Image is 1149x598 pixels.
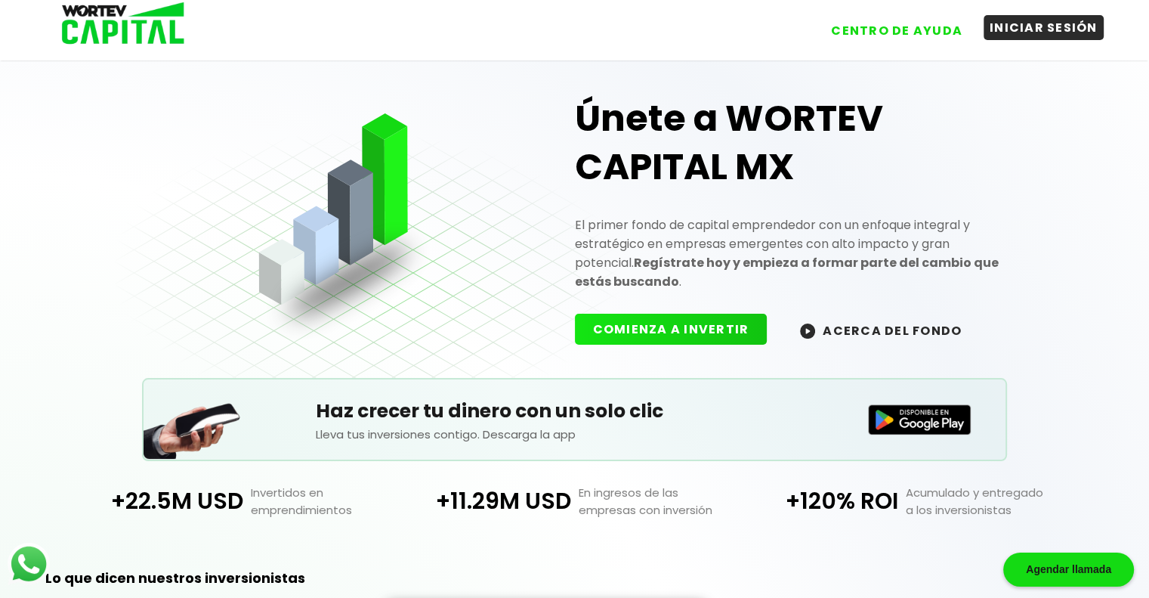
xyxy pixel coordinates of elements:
[83,484,243,519] p: +22.5M USD
[782,314,980,346] button: ACERCA DEL FONDO
[8,543,50,585] img: logos_whatsapp-icon.242b2217.svg
[810,7,968,43] a: CENTRO DE AYUDA
[575,321,783,338] a: COMIENZA A INVERTIR
[738,484,898,519] p: +120% ROI
[316,426,832,443] p: Lleva tus inversiones contigo. Descarga la app
[898,484,1066,519] p: Acumulado y entregado a los inversionistas
[571,484,739,519] p: En ingresos de las empresas con inversión
[411,484,571,519] p: +11.29M USD
[984,15,1104,40] button: INICIAR SESIÓN
[575,314,768,345] button: COMIENZA A INVERTIR
[968,7,1104,43] a: INICIAR SESIÓN
[825,18,968,43] button: CENTRO DE AYUDA
[575,95,1034,191] h1: Únete a WORTEV CAPITAL MX
[243,484,411,519] p: Invertidos en emprendimientos
[575,215,1034,291] p: El primer fondo de capital emprendedor con un enfoque integral y estratégico en empresas emergent...
[868,404,971,435] img: Disponible en Google Play
[316,397,832,426] h5: Haz crecer tu dinero con un solo clic
[575,254,999,290] strong: Regístrate hoy y empieza a formar parte del cambio que estás buscando
[800,324,815,339] img: wortev-capital-acerca-del-fondo
[1003,553,1134,587] div: Agendar llamada
[144,384,242,459] img: Teléfono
